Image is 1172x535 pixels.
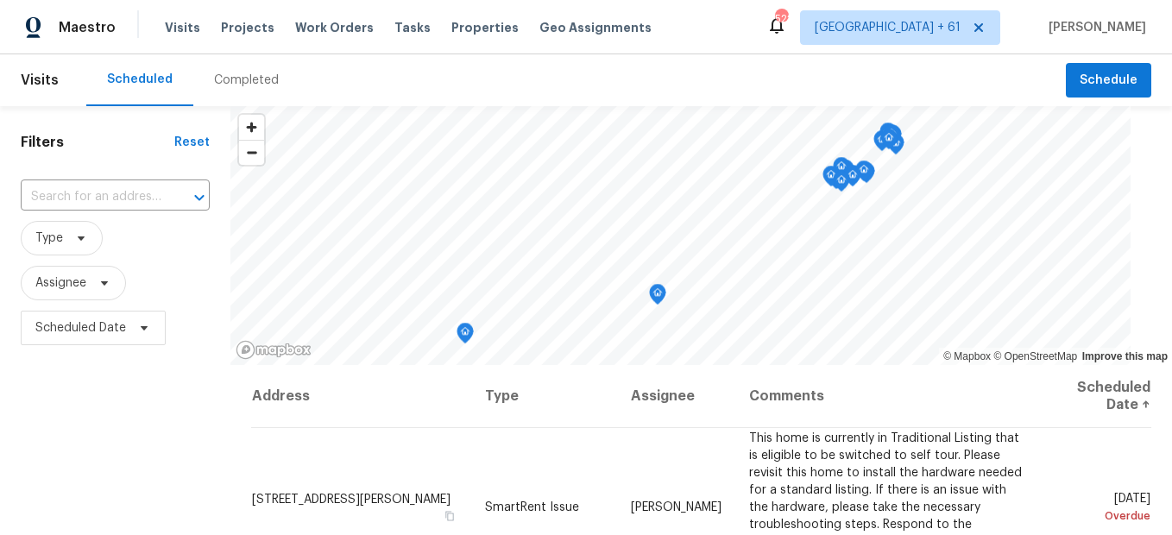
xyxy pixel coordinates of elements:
[1080,70,1137,91] span: Schedule
[107,71,173,88] div: Scheduled
[451,19,519,36] span: Properties
[230,106,1131,365] canvas: Map
[35,319,126,337] span: Scheduled Date
[471,365,617,428] th: Type
[883,124,900,151] div: Map marker
[879,123,897,149] div: Map marker
[485,500,579,513] span: SmartRent Issue
[457,323,474,349] div: Map marker
[214,72,279,89] div: Completed
[394,22,431,34] span: Tasks
[833,157,850,184] div: Map marker
[775,10,787,28] div: 522
[221,19,274,36] span: Projects
[251,365,471,428] th: Address
[943,350,991,362] a: Mapbox
[1037,365,1151,428] th: Scheduled Date ↑
[21,134,174,151] h1: Filters
[59,19,116,36] span: Maestro
[631,500,721,513] span: [PERSON_NAME]
[239,115,264,140] button: Zoom in
[844,166,861,192] div: Map marker
[442,507,457,523] button: Copy Address
[295,19,374,36] span: Work Orders
[822,166,840,192] div: Map marker
[21,184,161,211] input: Search for an address...
[236,340,312,360] a: Mapbox homepage
[1082,350,1168,362] a: Improve this map
[1042,19,1146,36] span: [PERSON_NAME]
[880,129,898,155] div: Map marker
[35,274,86,292] span: Assignee
[252,493,451,505] span: [STREET_ADDRESS][PERSON_NAME]
[21,61,59,99] span: Visits
[993,350,1077,362] a: OpenStreetMap
[1051,492,1150,524] span: [DATE]
[1066,63,1151,98] button: Schedule
[815,19,961,36] span: [GEOGRAPHIC_DATA] + 61
[174,134,210,151] div: Reset
[165,19,200,36] span: Visits
[1051,507,1150,524] div: Overdue
[239,140,264,165] button: Zoom out
[833,171,850,198] div: Map marker
[539,19,652,36] span: Geo Assignments
[187,186,211,210] button: Open
[873,130,891,157] div: Map marker
[239,141,264,165] span: Zoom out
[735,365,1037,428] th: Comments
[855,160,873,187] div: Map marker
[35,230,63,247] span: Type
[617,365,735,428] th: Assignee
[649,284,666,311] div: Map marker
